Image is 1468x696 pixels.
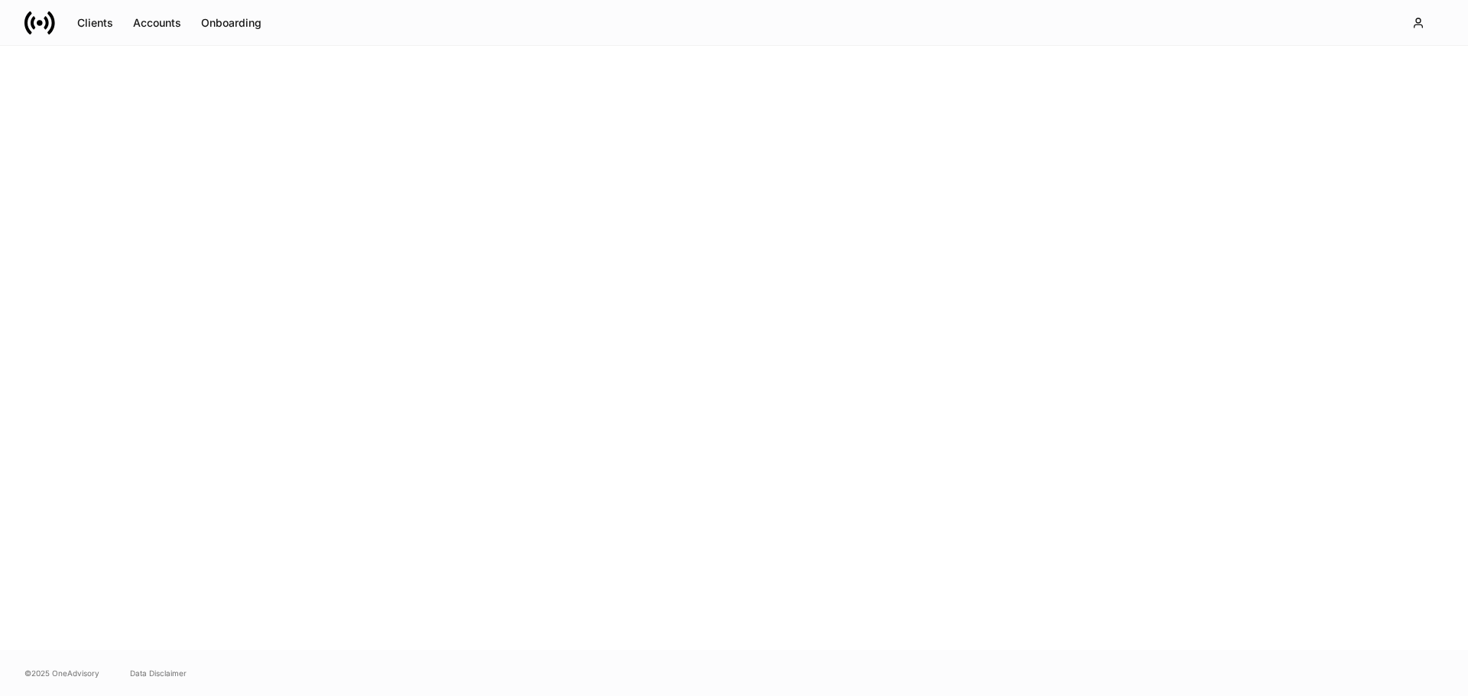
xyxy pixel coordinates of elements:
div: Clients [77,15,113,31]
button: Clients [67,11,123,35]
div: Onboarding [201,15,261,31]
span: © 2025 OneAdvisory [24,667,99,679]
a: Data Disclaimer [130,667,187,679]
div: Accounts [133,15,181,31]
button: Accounts [123,11,191,35]
button: Onboarding [191,11,271,35]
